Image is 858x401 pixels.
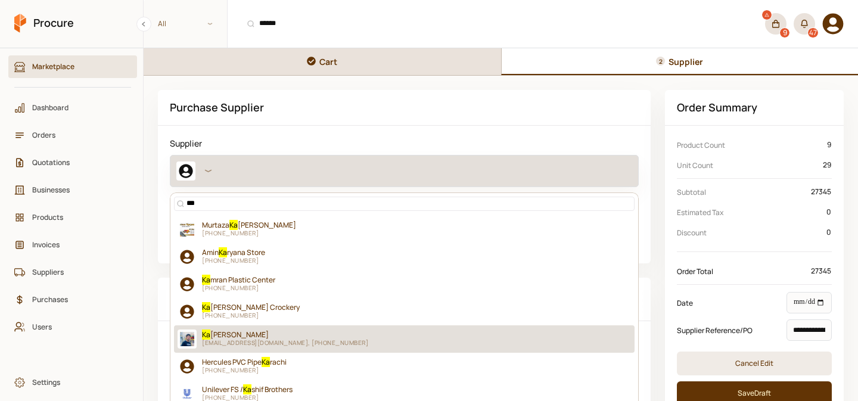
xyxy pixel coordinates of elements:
[32,157,122,168] span: Quotations
[32,61,122,72] span: Marketplace
[677,138,832,152] div: Product Count
[210,275,275,285] span: mran Plastic Center
[238,220,296,230] span: [PERSON_NAME]
[202,275,210,285] mark: Ka
[319,55,337,68] span: Cart
[677,139,826,151] p: Product Count
[202,366,287,374] p: [PHONE_NUMBER]
[219,247,227,257] mark: Ka
[826,225,832,240] div: 0
[808,28,818,38] div: 47
[780,28,789,38] div: 9
[158,90,651,126] h2: Purchase Supplier
[202,384,243,394] span: Unilever FS /
[677,186,810,198] p: Subtotal
[8,206,137,229] a: Products
[677,185,832,199] div: Subtotal
[202,229,296,237] p: [PHONE_NUMBER]
[170,138,639,149] h3: Supplier
[765,13,786,35] a: 9
[202,247,219,257] span: Amin
[178,220,296,239] button: MurtazaKa[PERSON_NAME][PHONE_NUMBER]
[677,352,832,375] button: Cancel Edit
[677,266,810,277] p: Order Total
[227,247,265,257] span: ryana Store
[677,205,832,219] div: Estimated Tax
[677,227,826,238] p: Discount
[794,13,815,35] button: 47
[8,124,137,147] a: Orders
[270,357,287,367] span: rachi
[178,302,300,321] button: Ka[PERSON_NAME] Crockery[PHONE_NUMBER]
[665,90,844,126] h2: Order Summary
[202,338,368,347] p: [EMAIL_ADDRESS][DOMAIN_NAME], [PHONE_NUMBER]
[33,15,74,30] span: Procure
[144,14,227,33] span: All
[8,179,137,201] a: Businesses
[677,207,826,218] p: Estimated Tax
[677,264,832,278] div: Order Total
[677,160,822,171] p: Unit Count
[144,48,501,75] button: Cart
[672,320,782,341] div: Supplier Reference/PO
[8,371,137,394] a: Settings
[178,247,265,266] button: AminKaryana Store[PHONE_NUMBER]
[210,329,269,340] span: [PERSON_NAME]
[669,55,703,68] span: Supplier
[178,357,287,376] button: Hercules PVC PipeKarachi[PHONE_NUMBER]
[8,288,137,311] a: Purchases
[8,151,137,174] a: Quotations
[32,377,122,388] span: Settings
[826,205,832,219] div: 0
[202,357,262,367] span: Hercules PVC Pipe
[32,184,122,195] span: Businesses
[202,329,210,340] mark: Ka
[32,129,122,141] span: Orders
[32,239,122,250] span: Invoices
[202,256,265,265] p: [PHONE_NUMBER]
[262,357,270,367] mark: Ka
[8,234,137,256] a: Invoices
[810,264,832,278] div: 27345
[32,321,122,332] span: Users
[826,138,832,152] div: 9
[8,55,137,78] a: Marketplace
[32,102,122,113] span: Dashboard
[178,329,368,349] button: Ka[PERSON_NAME][EMAIL_ADDRESS][DOMAIN_NAME], [PHONE_NUMBER]
[202,284,275,292] p: [PHONE_NUMBER]
[178,275,275,294] button: Kamran Plastic Center[PHONE_NUMBER]
[210,302,300,312] span: [PERSON_NAME] Crockery
[251,384,293,394] span: shif Brothers
[229,220,238,230] mark: Ka
[235,9,758,39] input: Products, Businesses, Users, Suppliers, Orders, and Purchases
[32,294,122,305] span: Purchases
[8,97,137,119] a: Dashboard
[158,18,166,29] span: All
[822,158,832,172] div: 29
[677,158,832,172] div: Unit Count
[810,185,832,199] div: 27345
[32,212,122,223] span: Products
[672,293,782,313] div: Date
[202,311,300,319] p: [PHONE_NUMBER]
[243,384,251,394] mark: Ka
[14,14,74,34] a: Procure
[202,220,229,230] span: Murtaza
[8,316,137,338] a: Users
[202,302,210,312] mark: Ka
[677,225,832,240] div: Discount
[8,261,137,284] a: Suppliers
[32,266,122,278] span: Suppliers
